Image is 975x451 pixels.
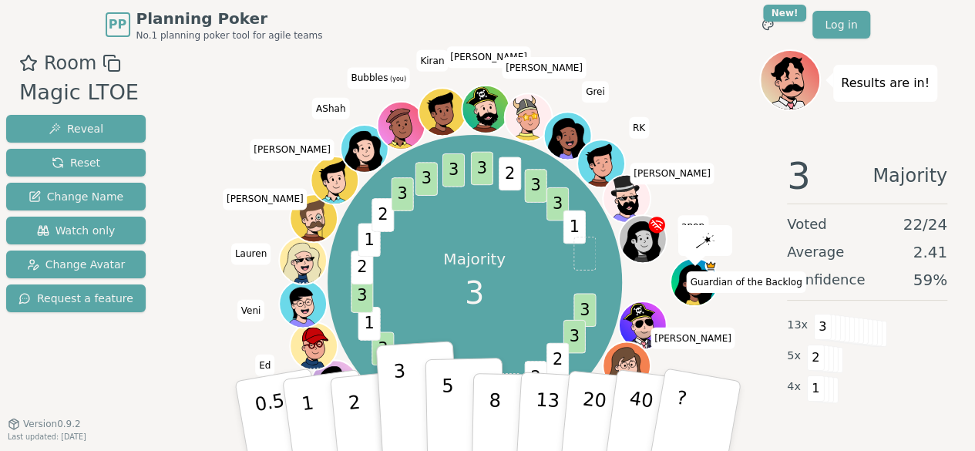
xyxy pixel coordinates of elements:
[388,76,406,82] span: (you)
[351,251,373,285] span: 2
[546,343,569,377] span: 2
[470,152,493,186] span: 3
[19,49,38,77] button: Add as favourite
[136,8,323,29] span: Planning Poker
[37,223,116,238] span: Watch only
[499,157,521,191] span: 2
[807,345,825,371] span: 2
[8,432,86,441] span: Last updated: [DATE]
[27,257,126,272] span: Change Avatar
[6,251,146,278] button: Change Avatar
[250,139,335,160] span: Click to change your name
[687,271,806,293] span: Click to change your name
[787,214,827,235] span: Voted
[442,153,464,187] span: 3
[814,314,832,340] span: 3
[29,189,123,204] span: Change Name
[415,163,437,197] span: 3
[237,300,265,321] span: Click to change your name
[465,270,484,316] span: 3
[443,248,506,270] p: Majority
[563,210,585,244] span: 1
[629,117,649,139] span: Click to change your name
[372,198,394,232] span: 2
[913,241,947,263] span: 2.41
[573,294,596,328] span: 3
[787,379,801,395] span: 4 x
[391,178,413,212] span: 3
[787,241,844,263] span: Average
[754,11,782,39] button: New!
[351,280,373,314] span: 3
[787,157,811,194] span: 3
[6,149,146,177] button: Reset
[392,360,409,444] p: 3
[255,355,274,376] span: Click to change your name
[44,49,96,77] span: Room
[136,29,323,42] span: No.1 planning poker tool for agile teams
[6,284,146,312] button: Request a feature
[546,187,569,221] span: 3
[23,418,81,430] span: Version 0.9.2
[19,77,139,109] div: Magic LTOE
[358,307,380,341] span: 1
[378,103,423,148] button: Click to change your avatar
[807,375,825,402] span: 1
[763,5,807,22] div: New!
[416,50,448,72] span: Click to change your name
[6,217,146,244] button: Watch only
[677,215,708,237] span: Click to change your name
[106,8,323,42] a: PPPlanning PokerNo.1 planning poker tool for agile teams
[630,163,714,184] span: Click to change your name
[872,157,947,194] span: Majority
[231,243,271,264] span: Click to change your name
[18,291,133,306] span: Request a feature
[787,317,808,334] span: 13 x
[358,224,380,257] span: 1
[524,362,546,395] span: 2
[787,269,865,291] span: Confidence
[6,115,146,143] button: Reveal
[704,260,716,271] span: Guardian of the Backlog is the host
[347,67,410,89] span: Click to change your name
[6,183,146,210] button: Change Name
[8,418,81,430] button: Version0.9.2
[49,121,103,136] span: Reveal
[109,15,126,34] span: PP
[563,320,585,354] span: 3
[446,46,531,68] span: Click to change your name
[582,81,609,103] span: Click to change your name
[524,170,546,204] span: 3
[52,155,100,170] span: Reset
[223,188,308,210] span: Click to change your name
[695,233,714,248] img: reveal
[651,328,735,349] span: Click to change your name
[312,98,349,119] span: Click to change your name
[502,57,587,79] span: Click to change your name
[841,72,930,94] p: Results are in!
[787,348,801,365] span: 5 x
[372,332,394,366] span: 3
[913,269,947,291] span: 59 %
[812,11,869,39] a: Log in
[903,214,947,235] span: 22 / 24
